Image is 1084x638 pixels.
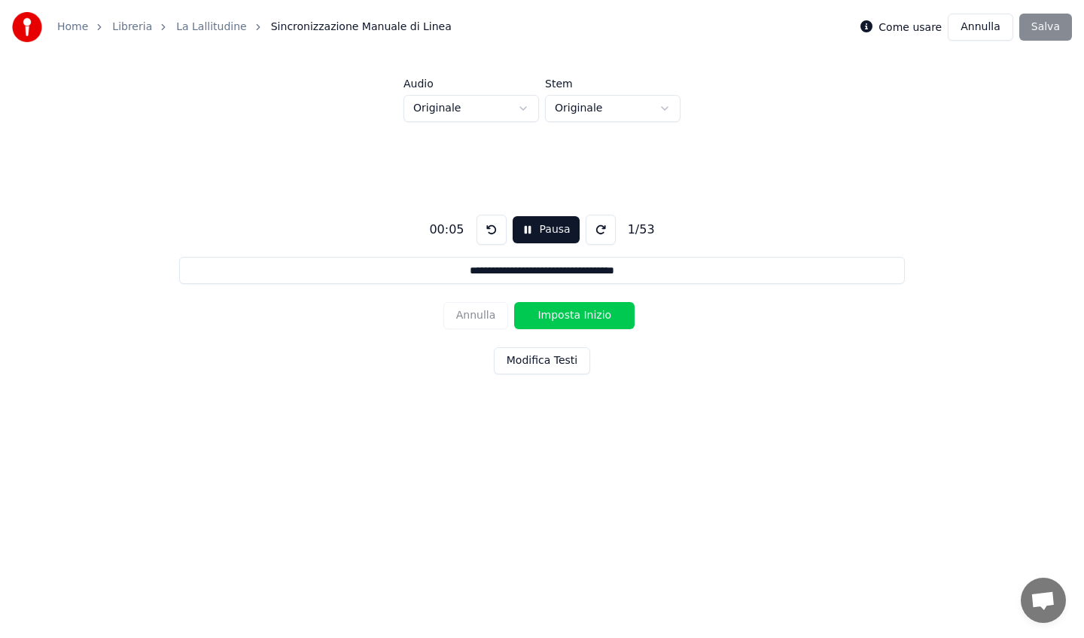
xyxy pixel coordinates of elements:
label: Come usare [878,22,942,32]
img: youka [12,12,42,42]
a: La Lallitudine [176,20,247,35]
label: Stem [545,78,681,89]
div: 1 / 53 [622,221,661,239]
a: Aprire la chat [1021,578,1066,623]
a: Libreria [112,20,152,35]
a: Home [57,20,88,35]
span: Sincronizzazione Manuale di Linea [271,20,452,35]
button: Annulla [948,14,1013,41]
div: 00:05 [423,221,470,239]
button: Pausa [513,216,580,243]
label: Audio [403,78,539,89]
button: Modifica Testi [494,347,590,374]
button: Imposta Inizio [514,302,635,329]
nav: breadcrumb [57,20,452,35]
